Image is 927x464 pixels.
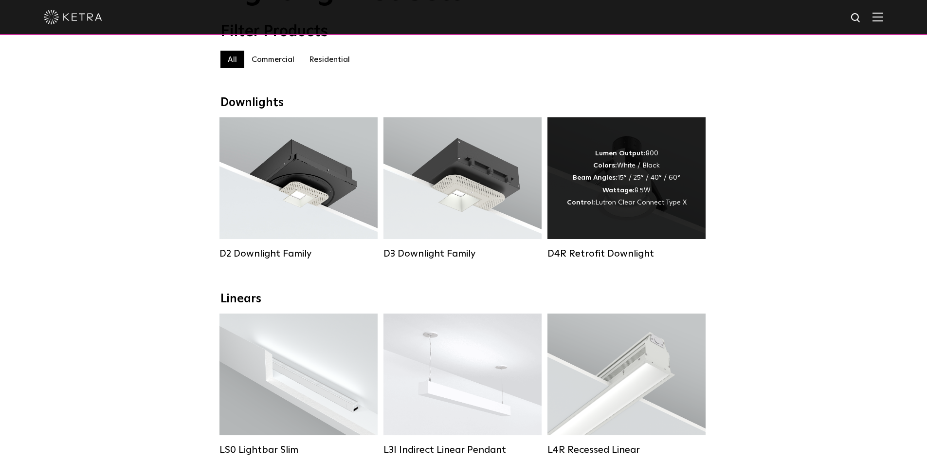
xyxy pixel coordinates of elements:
[850,12,862,24] img: search icon
[383,444,542,456] div: L3I Indirect Linear Pendant
[244,51,302,68] label: Commercial
[44,10,102,24] img: ketra-logo-2019-white
[573,174,618,181] strong: Beam Angles:
[547,444,706,456] div: L4R Recessed Linear
[567,148,687,209] div: 800 White / Black 15° / 25° / 40° / 60° 8.5W
[872,12,883,21] img: Hamburger%20Nav.svg
[547,248,706,260] div: D4R Retrofit Downlight
[219,117,378,260] a: D2 Downlight Family Lumen Output:1200Colors:White / Black / Gloss Black / Silver / Bronze / Silve...
[593,162,617,169] strong: Colors:
[220,51,244,68] label: All
[219,248,378,260] div: D2 Downlight Family
[302,51,357,68] label: Residential
[547,314,706,456] a: L4R Recessed Linear Lumen Output:400 / 600 / 800 / 1000Colors:White / BlackControl:Lutron Clear C...
[383,248,542,260] div: D3 Downlight Family
[567,199,595,206] strong: Control:
[220,96,707,110] div: Downlights
[547,117,706,260] a: D4R Retrofit Downlight Lumen Output:800Colors:White / BlackBeam Angles:15° / 25° / 40° / 60°Watta...
[602,187,635,194] strong: Wattage:
[219,444,378,456] div: LS0 Lightbar Slim
[595,199,687,206] span: Lutron Clear Connect Type X
[220,292,707,306] div: Linears
[383,117,542,260] a: D3 Downlight Family Lumen Output:700 / 900 / 1100Colors:White / Black / Silver / Bronze / Paintab...
[219,314,378,456] a: LS0 Lightbar Slim Lumen Output:200 / 350Colors:White / BlackControl:X96 Controller
[595,150,646,157] strong: Lumen Output:
[383,314,542,456] a: L3I Indirect Linear Pendant Lumen Output:400 / 600 / 800 / 1000Housing Colors:White / BlackContro...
